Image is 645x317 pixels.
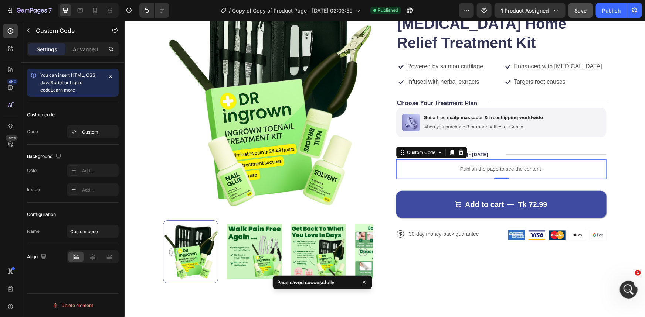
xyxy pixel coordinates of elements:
iframe: Design area [125,21,645,317]
p: Page saved successfully [277,279,335,286]
p: Get a free scalp massager & freeshipping worldwide [299,94,418,100]
div: Beta [6,135,18,141]
div: Add... [82,168,117,174]
img: gempages_557035327131222818-8d0d6305-1ea3-478e-a97c-980dd2d7f2cc.png [424,210,441,219]
div: 450 [7,79,18,85]
button: Carousel Next Arrow [234,227,243,236]
span: [DATE] - [DATE] [327,131,364,137]
img: gempages_557035327131222818-02111a35-de92-4466-b923-1977f1d34954.png [384,210,400,219]
iframe: Intercom live chat [620,281,638,299]
div: Tk 72.99 [393,178,424,189]
div: Undo/Redo [139,3,169,18]
p: Choose Your Treatment Plan [272,79,353,87]
div: Image [27,186,40,193]
div: Delete element [52,301,93,310]
div: Code [27,128,38,135]
span: Published [378,7,398,14]
img: gempages_557035327131222818-62e4facb-bfb2-45ee-9ca6-16a7c2d03249.png [278,93,295,111]
div: Color [27,167,38,174]
div: Configuration [27,211,56,218]
p: Enhanced with [MEDICAL_DATA] [390,42,478,50]
img: gempages_557035327131222818-ee814f52-4526-49ec-a520-1952a2f45b9d.png [465,210,482,219]
div: Custom [82,129,117,135]
p: Infused with herbal extracts [283,58,355,65]
button: Publish [596,3,627,18]
a: Learn more [51,87,75,93]
button: Add to cart [272,170,482,197]
span: You can insert HTML, CSS, JavaScript or Liquid code [40,72,96,93]
span: Save [575,7,587,14]
p: Settings [37,45,57,53]
div: Background [27,152,63,162]
span: 1 [635,270,641,276]
p: when you purchase 3 or more bottles of Gemix. [299,103,418,110]
span: / [229,7,231,14]
div: Align [27,252,48,262]
p: 30-day money-back guarantee [284,210,354,217]
div: Add... [82,187,117,193]
div: Name [27,228,40,235]
button: Delete element [27,300,119,311]
p: Powered by salmon cartilage [283,42,359,50]
button: 7 [3,3,55,18]
div: Custom code [27,111,55,118]
div: Custom Code [281,128,312,135]
p: 7 [48,6,52,15]
div: Add to cart [340,179,380,189]
p: Publish the page to see the content. [272,145,482,152]
button: 1 product assigned [495,3,566,18]
p: Targets root causes [390,58,441,65]
span: 1 product assigned [501,7,549,14]
img: gempages_557035327131222818-c7276185-9560-46ac-8530-f84237778fa7.png [445,210,461,219]
p: Advanced [73,45,98,53]
img: gempages_557035327131222818-85b81631-6b16-483f-8b57-9aa8dc010750.png [404,210,421,219]
p: Custom Code [36,26,99,35]
div: Publish [602,7,621,14]
span: Copy of Copy of Product Page - [DATE] 02:03:59 [232,7,353,14]
button: Save [568,3,593,18]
